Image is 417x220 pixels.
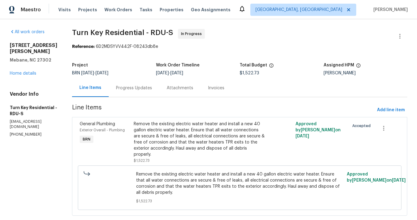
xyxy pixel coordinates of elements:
div: Remove the existing electric water heater and install a new 40 gallon electric water heater. Ensu... [134,121,265,158]
span: Remove the existing electric water heater and install a new 40 gallon electric water heater. Ensu... [136,171,343,196]
b: Reference: [72,44,95,49]
span: Properties [160,7,183,13]
span: $1,522.73 [134,159,150,162]
span: Line Items [72,105,375,116]
h2: [STREET_ADDRESS][PERSON_NAME] [10,42,57,55]
span: $1,522.73 [136,198,343,204]
span: [DATE] [392,178,406,183]
h5: Total Budget [240,63,267,67]
a: All work orders [10,30,45,34]
span: Geo Assignments [191,7,230,13]
div: 6D2MDSYVV442F-08243db8e [72,44,407,50]
h5: Work Order Timeline [156,63,200,67]
h5: Assigned HPM [324,63,354,67]
h5: Mebane, NC 27302 [10,57,57,63]
span: [PERSON_NAME] [371,7,408,13]
p: [PHONE_NUMBER] [10,132,57,137]
span: Projects [78,7,97,13]
span: The total cost of line items that have been proposed by Opendoor. This sum includes line items th... [269,63,274,71]
span: General Plumbing [80,122,115,126]
div: Progress Updates [116,85,152,91]
button: Add line item [375,105,407,116]
span: Work Orders [104,7,132,13]
span: Visits [58,7,71,13]
h4: Vendor Info [10,91,57,97]
span: [DATE] [81,71,94,75]
h5: Turn Key Residential - RDU-S [10,105,57,117]
span: - [81,71,108,75]
div: Line Items [79,85,101,91]
span: Exterior Overall - Plumbing [80,128,125,132]
span: BRN [80,136,93,142]
span: [DATE] [170,71,183,75]
span: Approved by [PERSON_NAME] on [347,172,406,183]
span: In Progress [181,31,204,37]
span: Accepted [352,123,373,129]
div: Attachments [167,85,193,91]
span: BRN [72,71,108,75]
div: [PERSON_NAME] [324,71,408,75]
span: Turn Key Residential - RDU-S [72,29,173,36]
span: The hpm assigned to this work order. [356,63,361,71]
div: Invoices [208,85,224,91]
span: [DATE] [96,71,108,75]
span: Tasks [140,8,152,12]
p: [EMAIL_ADDRESS][DOMAIN_NAME] [10,119,57,130]
a: Home details [10,71,36,76]
span: Add line item [377,106,405,114]
span: Maestro [21,7,41,13]
h5: Project [72,63,88,67]
span: [GEOGRAPHIC_DATA], [GEOGRAPHIC_DATA] [256,7,342,13]
span: - [156,71,183,75]
span: $1,522.73 [240,71,259,75]
span: [DATE] [296,134,309,138]
span: Approved by [PERSON_NAME] on [296,122,341,138]
span: [DATE] [156,71,169,75]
